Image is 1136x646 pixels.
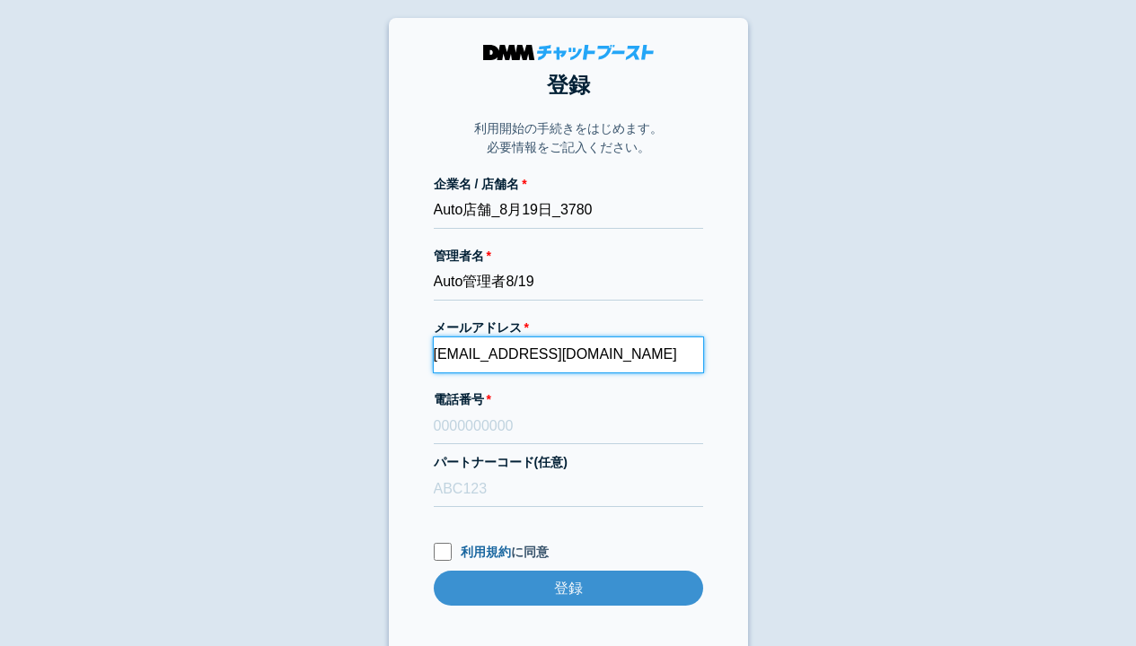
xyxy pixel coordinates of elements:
input: 会話 太郎 [434,266,703,301]
input: 登録 [434,571,703,606]
label: 電話番号 [434,390,703,409]
p: 利用開始の手続きをはじめます。 必要情報をご記入ください。 [474,119,663,157]
a: 利用規約 [461,545,511,559]
input: 利用規約に同意 [434,543,452,561]
input: xxx@cb.com [434,337,703,372]
input: 株式会社チャットブースト [434,194,703,229]
img: DMMチャットブースト [483,45,654,60]
label: 管理者名 [434,247,703,266]
label: メールアドレス [434,319,703,337]
label: に同意 [434,543,703,562]
input: 0000000000 [434,409,703,444]
label: 企業名 / 店舗名 [434,175,703,194]
input: ABC123 [434,472,703,507]
label: パートナーコード(任意) [434,453,703,472]
h1: 登録 [434,69,703,101]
